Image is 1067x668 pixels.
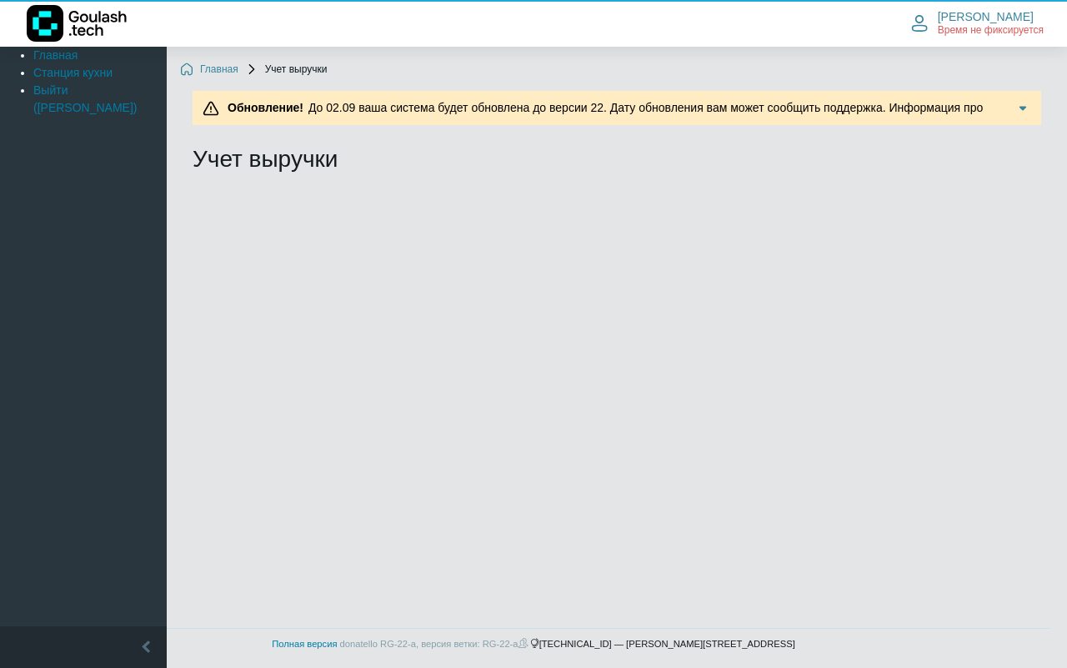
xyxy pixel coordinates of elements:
[1014,100,1031,117] img: Подробнее
[901,6,1054,41] button: [PERSON_NAME] Время не фиксируется
[340,639,530,649] span: donatello RG-22-a, версия ветки: RG-22-a
[33,83,137,114] a: Выйти ([PERSON_NAME])
[33,66,113,79] a: Станция кухни
[245,63,328,77] span: Учет выручки
[938,9,1034,24] span: [PERSON_NAME]
[223,101,983,132] span: До 02.09 ваша система будет обновлена до версии 22. Дату обновления вам может сообщить поддержка....
[228,101,303,114] b: Обновление!
[193,145,1041,173] h2: Учет выручки
[938,24,1044,38] span: Время не фиксируется
[27,5,127,42] img: Логотип компании Goulash.tech
[17,628,1050,660] footer: [TECHNICAL_ID] — [PERSON_NAME][STREET_ADDRESS]
[203,100,219,117] img: Предупреждение
[272,639,337,649] a: Полная версия
[180,63,238,77] a: Главная
[33,48,78,62] a: Главная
